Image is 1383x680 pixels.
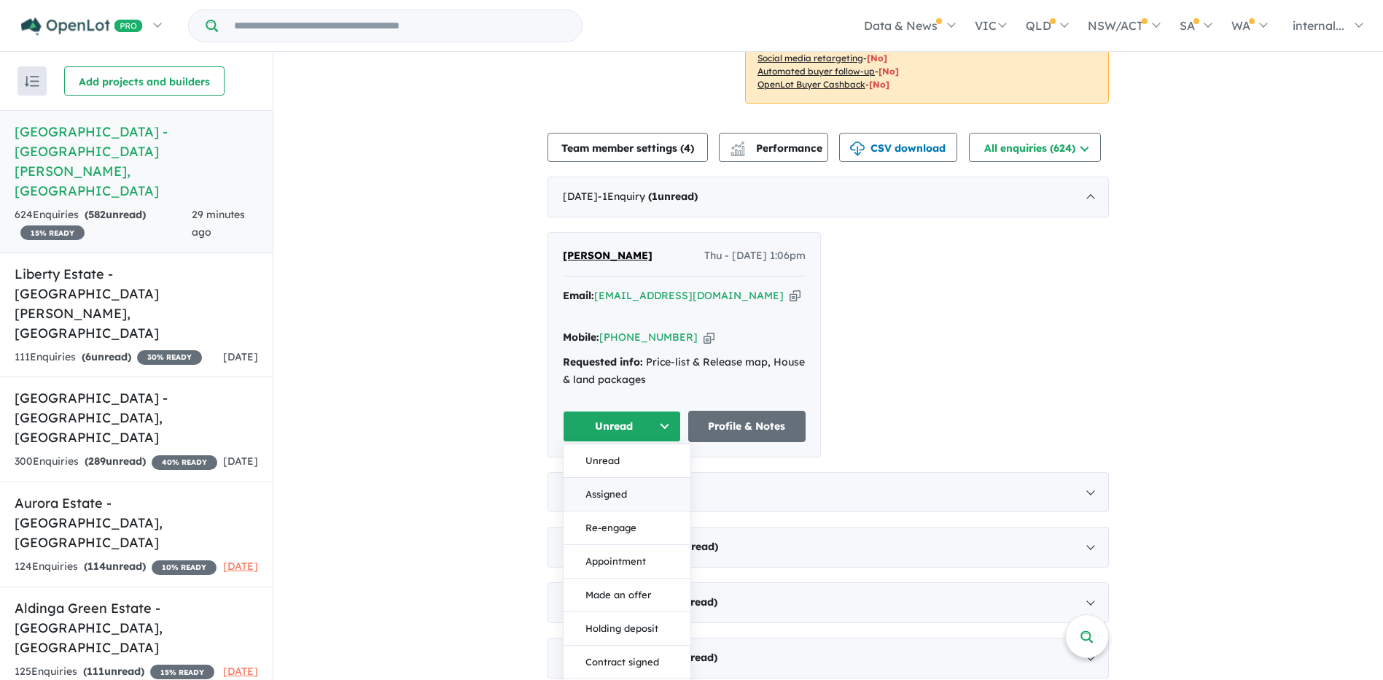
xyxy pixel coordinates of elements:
span: [No] [869,79,889,90]
span: 1 [652,190,658,203]
a: [PERSON_NAME] [563,247,652,265]
span: Performance [733,142,822,155]
strong: Mobile: [563,331,599,344]
span: - 1 Enquir y [598,190,698,203]
strong: ( unread) [85,208,146,221]
button: Unread [564,444,690,478]
button: Contract signed [564,646,690,679]
button: Copy [790,288,800,304]
span: 10 % READY [152,560,217,575]
img: Openlot PRO Logo White [21,18,143,36]
h5: Aldinga Green Estate - [GEOGRAPHIC_DATA] , [GEOGRAPHIC_DATA] [15,598,258,657]
button: Assigned [564,478,690,511]
span: Thu - [DATE] 1:06pm [704,247,806,265]
span: 30 % READY [137,350,202,365]
button: CSV download [839,133,957,162]
u: Automated buyer follow-up [757,66,875,77]
strong: ( unread) [84,560,146,573]
button: Copy [704,330,714,345]
div: 300 Enquir ies [15,453,217,471]
span: [No] [867,53,887,63]
h5: Liberty Estate - [GEOGRAPHIC_DATA][PERSON_NAME] , [GEOGRAPHIC_DATA] [15,264,258,343]
button: Team member settings (4) [548,133,708,162]
u: Social media retargeting [757,53,863,63]
strong: ( unread) [82,350,131,363]
h5: Aurora Estate - [GEOGRAPHIC_DATA] , [GEOGRAPHIC_DATA] [15,493,258,552]
h5: [GEOGRAPHIC_DATA] - [GEOGRAPHIC_DATA][PERSON_NAME] , [GEOGRAPHIC_DATA] [15,122,258,201]
span: 6 [85,350,91,363]
span: [DATE] [223,350,258,363]
strong: Requested info: [563,355,643,368]
button: Re-engage [564,511,690,545]
span: 15 % READY [150,665,214,679]
div: [DATE] [548,527,1109,568]
div: 124 Enquir ies [15,558,217,576]
div: [DATE] [548,582,1109,623]
div: 111 Enquir ies [15,349,202,366]
div: 624 Enquir ies [15,206,192,242]
span: 114 [87,560,106,573]
span: 582 [88,208,106,221]
button: Performance [719,133,828,162]
div: [DATE] [548,177,1109,217]
img: sort.svg [25,76,39,87]
span: 40 % READY [152,455,217,470]
span: 289 [88,455,106,468]
h5: [GEOGRAPHIC_DATA] - [GEOGRAPHIC_DATA] , [GEOGRAPHIC_DATA] [15,388,258,447]
span: internal... [1293,18,1344,33]
button: Add projects and builders [64,66,225,96]
a: Profile & Notes [688,411,806,442]
span: [No] [879,66,899,77]
span: [PERSON_NAME] [563,249,652,262]
button: Holding deposit [564,612,690,646]
u: OpenLot Buyer Cashback [757,79,865,90]
span: [DATE] [223,665,258,678]
img: line-chart.svg [731,142,744,150]
button: Made an offer [564,579,690,612]
strong: ( unread) [85,455,146,468]
span: 111 [87,665,104,678]
span: 29 minutes ago [192,208,245,239]
span: 4 [684,142,690,155]
button: Appointment [564,545,690,579]
a: [PHONE_NUMBER] [599,331,698,344]
span: [DATE] [223,560,258,573]
strong: ( unread) [83,665,144,678]
img: download icon [850,142,865,156]
strong: Email: [563,289,594,302]
span: 15 % READY [20,225,85,240]
strong: ( unread) [648,190,698,203]
button: All enquiries (624) [969,133,1101,162]
a: [EMAIL_ADDRESS][DOMAIN_NAME] [594,289,784,302]
div: [DATE] [548,638,1109,679]
button: Unread [563,411,681,442]
img: bar-chart.svg [731,146,745,155]
div: [DATE] [548,472,1109,513]
input: Try estate name, suburb, builder or developer [221,10,579,42]
div: Price-list & Release map, House & land packages [563,354,806,389]
span: [DATE] [223,455,258,468]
